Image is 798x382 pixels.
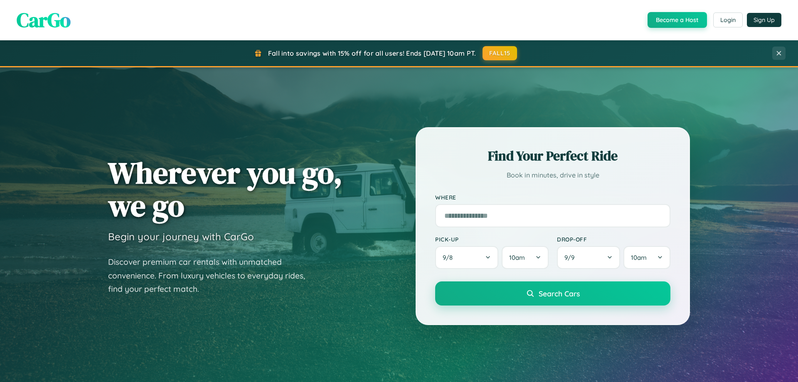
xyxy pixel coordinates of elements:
[108,156,342,222] h1: Wherever you go, we go
[435,236,549,243] label: Pick-up
[108,230,254,243] h3: Begin your journey with CarGo
[435,147,670,165] h2: Find Your Perfect Ride
[509,254,525,261] span: 10am
[564,254,579,261] span: 9 / 9
[435,281,670,306] button: Search Cars
[539,289,580,298] span: Search Cars
[435,194,670,201] label: Where
[435,246,498,269] button: 9/8
[713,12,743,27] button: Login
[17,6,71,34] span: CarGo
[483,46,517,60] button: FALL15
[631,254,647,261] span: 10am
[623,246,670,269] button: 10am
[557,236,670,243] label: Drop-off
[435,169,670,181] p: Book in minutes, drive in style
[648,12,707,28] button: Become a Host
[557,246,620,269] button: 9/9
[502,246,549,269] button: 10am
[443,254,457,261] span: 9 / 8
[747,13,781,27] button: Sign Up
[268,49,476,57] span: Fall into savings with 15% off for all users! Ends [DATE] 10am PT.
[108,255,316,296] p: Discover premium car rentals with unmatched convenience. From luxury vehicles to everyday rides, ...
